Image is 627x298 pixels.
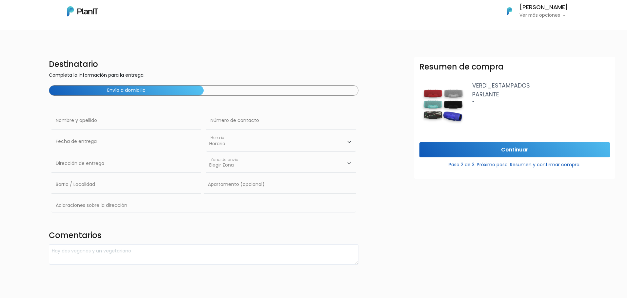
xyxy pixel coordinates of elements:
input: Apartamento (opcional) [204,175,356,194]
p: PARLANTE [472,90,610,99]
img: 2000___2000-Photoroom_-_2024-09-26T150532.072.jpg [419,81,467,129]
button: Envío a domicilio [49,86,204,95]
p: VERDI_ESTAMPADOS [472,81,610,90]
img: PlanIt Logo [67,6,98,16]
input: Continuar [419,142,610,158]
input: Número de contacto [206,111,356,130]
h6: [PERSON_NAME] [519,5,568,10]
h3: Resumen de compra [419,62,504,72]
p: Paso 2 de 3. Próximo paso: Resumen y confirmar compra. [419,159,610,168]
p: Ver más opciones [519,13,568,18]
p: - [472,99,610,105]
h4: Comentarios [49,231,358,242]
input: Barrio / Localidad [51,175,201,194]
input: Dirección de entrega [51,154,201,173]
input: Nombre y apellido [51,111,201,130]
input: Fecha de entrega [51,132,201,151]
img: PlanIt Logo [502,4,517,18]
input: Aclaraciones sobre la dirección [51,196,356,212]
button: PlanIt Logo [PERSON_NAME] Ver más opciones [498,3,568,20]
p: Completa la información para la entrega. [49,72,358,80]
h4: Destinatario [49,60,358,69]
